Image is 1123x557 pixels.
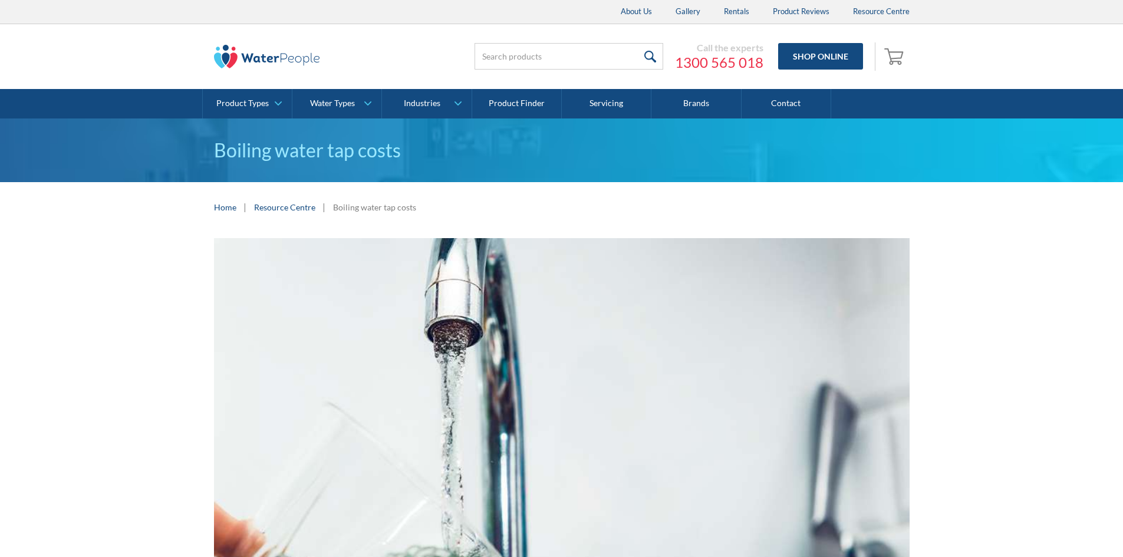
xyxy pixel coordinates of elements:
input: Search products [475,43,663,70]
a: Product Finder [472,89,562,118]
img: shopping cart [884,47,907,65]
a: Open empty cart [881,42,910,71]
a: Servicing [562,89,651,118]
a: Brands [651,89,741,118]
a: Product Types [203,89,292,118]
img: The Water People [214,45,320,68]
a: Resource Centre [254,201,315,213]
div: | [321,200,327,214]
a: Shop Online [778,43,863,70]
h1: Boiling water tap costs [214,136,910,164]
a: Industries [382,89,471,118]
div: Industries [404,98,440,108]
div: Product Types [216,98,269,108]
div: Water Types [310,98,355,108]
a: Water Types [292,89,381,118]
a: Home [214,201,236,213]
div: | [242,200,248,214]
a: Contact [742,89,831,118]
a: 1300 565 018 [675,54,763,71]
div: Boiling water tap costs [333,201,416,213]
div: Call the experts [675,42,763,54]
